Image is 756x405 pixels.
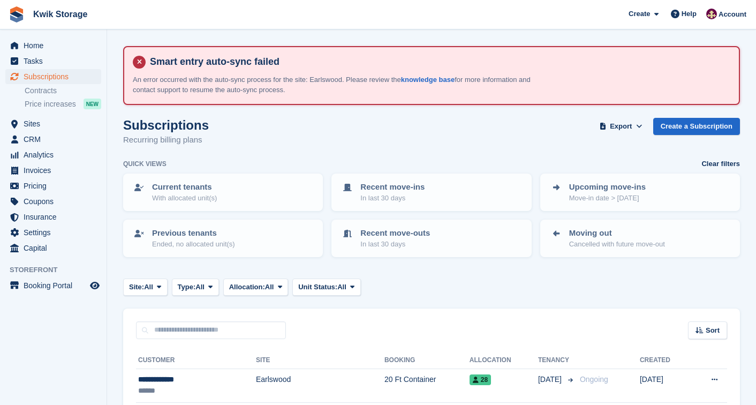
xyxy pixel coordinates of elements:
a: Upcoming move-ins Move-in date > [DATE] [541,175,739,210]
span: Account [719,9,746,20]
a: Recent move-outs In last 30 days [332,221,530,256]
span: Pricing [24,178,88,193]
a: menu [5,209,101,224]
h4: Smart entry auto-sync failed [146,56,730,68]
a: Recent move-ins In last 30 days [332,175,530,210]
span: All [144,282,153,292]
span: Subscriptions [24,69,88,84]
td: [DATE] [640,369,690,403]
span: All [195,282,205,292]
span: Export [610,121,632,132]
a: menu [5,54,101,69]
span: Capital [24,241,88,256]
th: Created [640,352,690,369]
a: Current tenants With allocated unit(s) [124,175,322,210]
a: menu [5,178,101,193]
span: All [337,282,346,292]
span: Sort [706,325,720,336]
th: Tenancy [538,352,576,369]
p: Recent move-ins [360,181,425,193]
a: Price increases NEW [25,98,101,110]
a: Create a Subscription [653,118,740,136]
span: Type: [178,282,196,292]
a: Clear filters [701,159,740,169]
a: menu [5,225,101,240]
button: Type: All [172,279,219,296]
span: Unit Status: [298,282,337,292]
img: stora-icon-8386f47178a22dfd0bd8f6a31ec36ba5ce8667c1dd55bd0f319d3a0aa187defe.svg [9,6,25,22]
span: CRM [24,132,88,147]
span: Home [24,38,88,53]
p: In last 30 days [360,239,430,250]
p: Upcoming move-ins [569,181,646,193]
a: menu [5,132,101,147]
a: menu [5,116,101,131]
span: Settings [24,225,88,240]
span: 28 [470,374,491,385]
button: Export [598,118,645,136]
span: Coupons [24,194,88,209]
p: Moving out [569,227,665,239]
p: Move-in date > [DATE] [569,193,646,204]
th: Customer [136,352,256,369]
td: Earlswood [256,369,384,403]
a: menu [5,194,101,209]
button: Site: All [123,279,168,296]
p: An error occurred with the auto-sync process for the site: Earlswood. Please review the for more ... [133,74,534,95]
a: Contracts [25,86,101,96]
p: Current tenants [152,181,217,193]
a: Kwik Storage [29,5,92,23]
span: Create [629,9,650,19]
span: Allocation: [229,282,265,292]
a: Moving out Cancelled with future move-out [541,221,739,256]
span: Analytics [24,147,88,162]
span: All [265,282,274,292]
th: Allocation [470,352,538,369]
span: Help [682,9,697,19]
a: menu [5,147,101,162]
span: Price increases [25,99,76,109]
th: Booking [384,352,470,369]
span: Storefront [10,265,107,275]
span: Insurance [24,209,88,224]
div: NEW [84,99,101,109]
td: 20 Ft Container [384,369,470,403]
span: Invoices [24,163,88,178]
span: Site: [129,282,144,292]
span: [DATE] [538,374,564,385]
a: menu [5,278,101,293]
a: Preview store [88,279,101,292]
h6: Quick views [123,159,167,169]
p: Cancelled with future move-out [569,239,665,250]
p: Previous tenants [152,227,235,239]
p: Recurring billing plans [123,134,209,146]
p: In last 30 days [360,193,425,204]
a: menu [5,69,101,84]
span: Ongoing [580,375,608,384]
a: Previous tenants Ended, no allocated unit(s) [124,221,322,256]
a: menu [5,38,101,53]
th: Site [256,352,384,369]
p: Recent move-outs [360,227,430,239]
h1: Subscriptions [123,118,209,132]
a: menu [5,241,101,256]
button: Allocation: All [223,279,289,296]
a: menu [5,163,101,178]
span: Tasks [24,54,88,69]
a: knowledge base [401,76,455,84]
p: With allocated unit(s) [152,193,217,204]
button: Unit Status: All [292,279,360,296]
span: Booking Portal [24,278,88,293]
span: Sites [24,116,88,131]
p: Ended, no allocated unit(s) [152,239,235,250]
img: ellie tragonette [706,9,717,19]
